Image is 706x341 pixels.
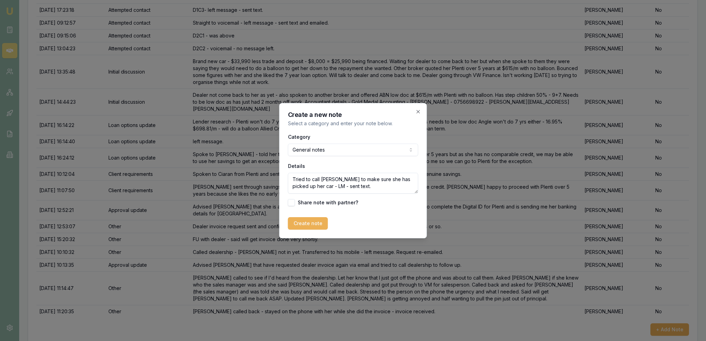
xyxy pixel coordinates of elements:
[288,163,305,169] label: Details
[288,173,418,194] textarea: Tried to call [PERSON_NAME] to make sure she has picked up her car - LM - sent text.
[288,120,418,127] p: Select a category and enter your note below.
[288,112,418,118] h2: Create a new note
[298,200,358,205] label: Share note with partner?
[288,217,328,230] button: Create note
[288,134,310,140] label: Category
